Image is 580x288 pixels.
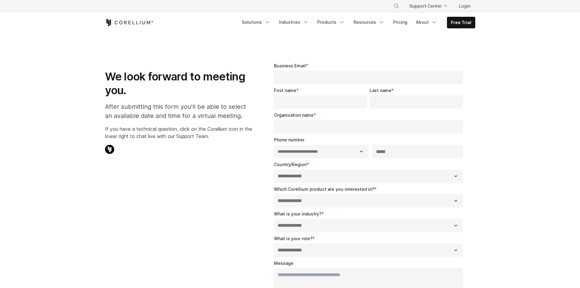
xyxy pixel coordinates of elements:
span: Which Corellium product are you interested in? [274,187,374,192]
img: Corellium Chat Icon [105,145,114,154]
p: If you have a technical question, click on the Corellium icon in the lower right to chat live wit... [105,125,252,140]
div: Navigation Menu [238,17,475,28]
a: Industries [275,17,312,28]
a: Support Center [404,1,452,12]
span: Organization name [274,112,314,118]
a: Corellium Home [105,19,153,26]
span: What is your role? [274,236,312,241]
div: Navigation Menu [386,1,475,12]
a: Solutions [238,17,274,28]
a: About [412,17,441,28]
span: First name [274,88,296,93]
a: Free Trial [447,17,475,28]
span: Business Email [274,63,306,68]
span: Phone number [274,137,304,142]
a: Login [454,1,475,12]
h1: We look forward to meeting you. [105,70,252,97]
span: Last name [370,88,392,93]
a: Resources [350,17,388,28]
span: What is your industry? [274,211,322,216]
a: Pricing [389,17,411,28]
a: Products [314,17,349,28]
span: Message [274,261,294,266]
span: Country/Region [274,162,307,167]
p: After submitting this form you'll be able to select an available date and time for a virtual meet... [105,102,252,120]
button: Search [391,1,402,12]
